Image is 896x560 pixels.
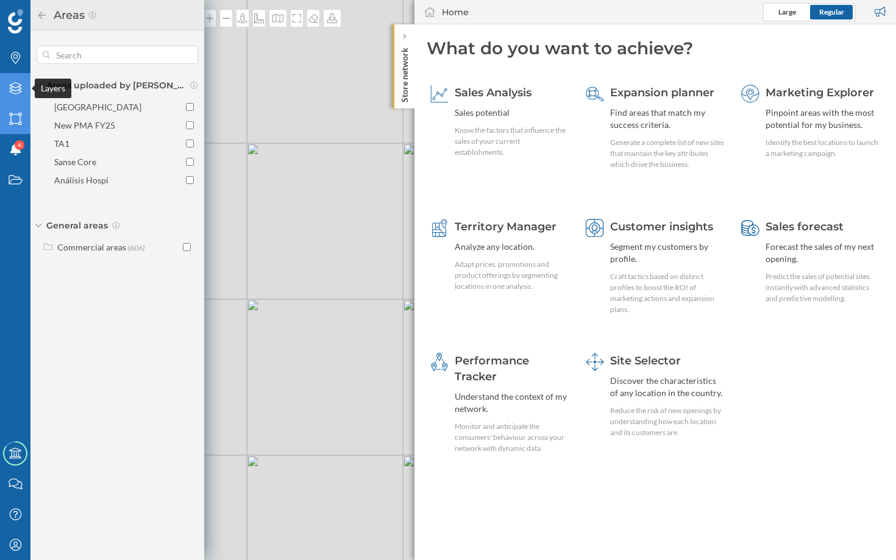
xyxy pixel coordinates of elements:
div: Identify the best locations to launch a marketing campaign. [766,137,880,159]
span: Sales forecast [766,220,844,233]
img: dashboards-manager.svg [586,353,604,371]
input: [GEOGRAPHIC_DATA] [186,103,194,111]
span: Customer insights [610,220,713,233]
span: Large [778,7,796,16]
span: Territory Manager [455,220,556,233]
div: Adapt prices, promotions and product offerings by segmenting locations in one analysis. [455,259,569,292]
div: Reduce the risk of new openings by understanding how each location and its customers are. [610,405,725,438]
div: Discover the characteristics of any location in the country. [610,375,725,399]
span: General areas [46,219,108,232]
span: Support [26,9,69,19]
div: Segment my customers by profile. [610,241,725,265]
input: Sanse Core [186,158,194,166]
div: Find areas that match my success criteria. [610,107,725,131]
img: explorer.svg [741,85,759,103]
div: What do you want to achieve? [427,37,884,60]
input: Análisis Hospi [186,176,194,184]
div: Sales potential [455,107,569,119]
div: Craft tactics based on distinct profiles to boost the ROI of marketing actions and expansion plans. [610,271,725,315]
h2: Areas [48,5,88,25]
div: Forecast the sales of my next opening. [766,241,880,265]
div: Pinpoint areas with the most potential for my business. [766,107,880,131]
img: territory-manager.svg [430,219,449,237]
div: Know the factors that influence the sales of your current establishments. [455,125,569,158]
div: Layers [35,79,71,98]
div: Monitor and anticipate the consumers' behaviour across your network with dynamic data. [455,421,569,454]
input: TA1 [186,140,194,147]
div: Sanse Core [54,157,96,167]
input: New PMA FY25 [186,121,194,129]
span: Marketing Explorer [766,86,874,99]
div: TA1 [54,138,69,149]
img: sales-forecast.svg [741,219,759,237]
div: Analyze any location. [455,241,569,253]
div: Análisis Hospi [54,175,108,185]
img: customer-intelligence.svg [586,219,604,237]
div: Predict the sales of potential sites instantly with advanced statistics and predictive modelling. [766,271,880,304]
div: Generate a complete list of new sites that maintain the key attributes which drive the business. [610,137,725,170]
span: 4 [18,139,21,151]
img: search-areas.svg [586,85,604,103]
span: (606) [128,243,144,252]
img: monitoring-360.svg [430,353,449,371]
div: Home [442,6,469,18]
img: sales-explainer.svg [430,85,449,103]
span: Site Selector [610,354,681,367]
span: Regular [819,7,844,16]
div: Commercial areas [57,242,126,252]
div: [GEOGRAPHIC_DATA] [54,102,141,112]
span: Areas uploaded by [PERSON_NAME] [46,79,187,91]
span: Sales Analysis [455,86,532,99]
div: New PMA FY25 [54,120,115,130]
span: Expansion planner [610,86,714,99]
div: Understand the context of my network. [455,391,569,415]
span: Performance Tracker [455,354,529,383]
p: Store network [399,43,411,102]
img: Geoblink Logo [8,9,23,34]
